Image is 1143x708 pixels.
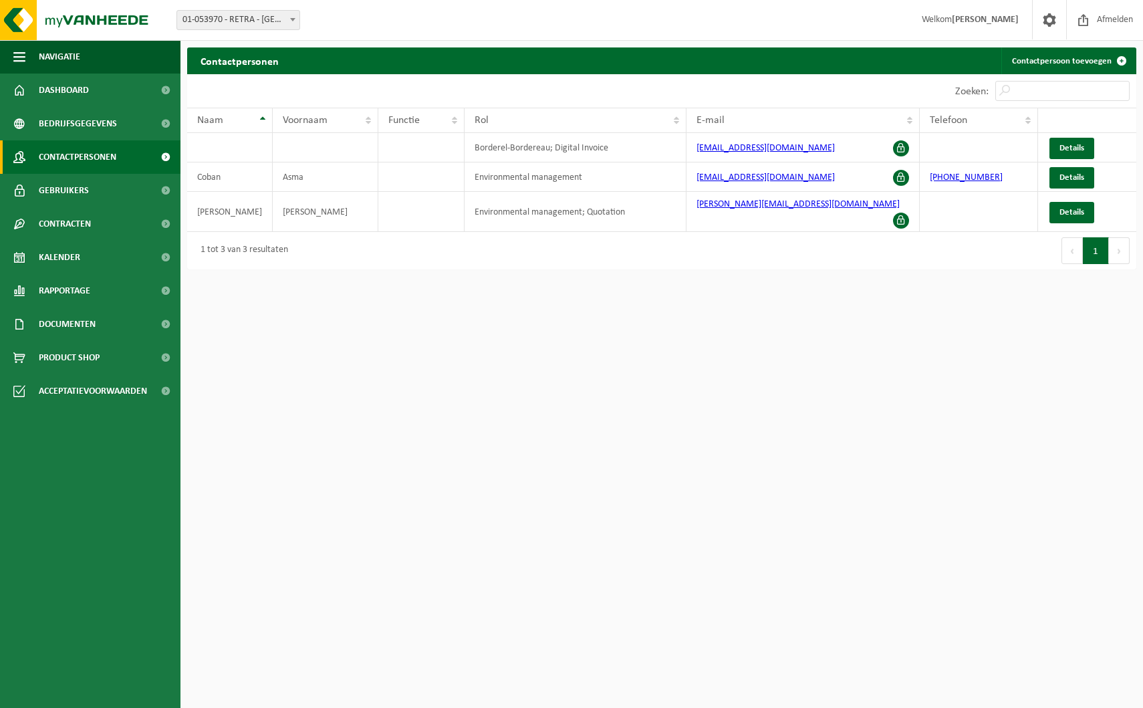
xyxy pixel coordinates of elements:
td: Borderel-Bordereau; Digital Invoice [465,133,686,162]
span: Rapportage [39,274,90,308]
span: Acceptatievoorwaarden [39,374,147,408]
span: Naam [197,115,223,126]
span: Bedrijfsgegevens [39,107,117,140]
a: Details [1049,202,1094,223]
span: Voornaam [283,115,328,126]
td: [PERSON_NAME] [187,192,273,232]
button: Next [1109,237,1130,264]
span: Documenten [39,308,96,341]
strong: [PERSON_NAME] [952,15,1019,25]
span: Contracten [39,207,91,241]
span: 01-053970 - RETRA - GENT [176,10,300,30]
span: Rol [475,115,489,126]
span: 01-053970 - RETRA - GENT [177,11,299,29]
td: Environmental management; Quotation [465,192,686,232]
a: [EMAIL_ADDRESS][DOMAIN_NAME] [696,143,835,153]
a: [PERSON_NAME][EMAIL_ADDRESS][DOMAIN_NAME] [696,199,900,209]
td: Environmental management [465,162,686,192]
a: Details [1049,138,1094,159]
a: Details [1049,167,1094,189]
label: Zoeken: [955,86,989,97]
a: Contactpersoon toevoegen [1001,47,1135,74]
span: Kalender [39,241,80,274]
div: 1 tot 3 van 3 resultaten [194,239,288,263]
a: [EMAIL_ADDRESS][DOMAIN_NAME] [696,172,835,183]
button: 1 [1083,237,1109,264]
td: [PERSON_NAME] [273,192,378,232]
a: [PHONE_NUMBER] [930,172,1003,183]
span: Telefoon [930,115,967,126]
span: Details [1059,208,1084,217]
span: Product Shop [39,341,100,374]
span: E-mail [696,115,725,126]
span: Details [1059,144,1084,152]
td: Asma [273,162,378,192]
td: Coban [187,162,273,192]
button: Previous [1061,237,1083,264]
span: Dashboard [39,74,89,107]
span: Gebruikers [39,174,89,207]
span: Contactpersonen [39,140,116,174]
span: Navigatie [39,40,80,74]
span: Functie [388,115,420,126]
span: Details [1059,173,1084,182]
h2: Contactpersonen [187,47,292,74]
